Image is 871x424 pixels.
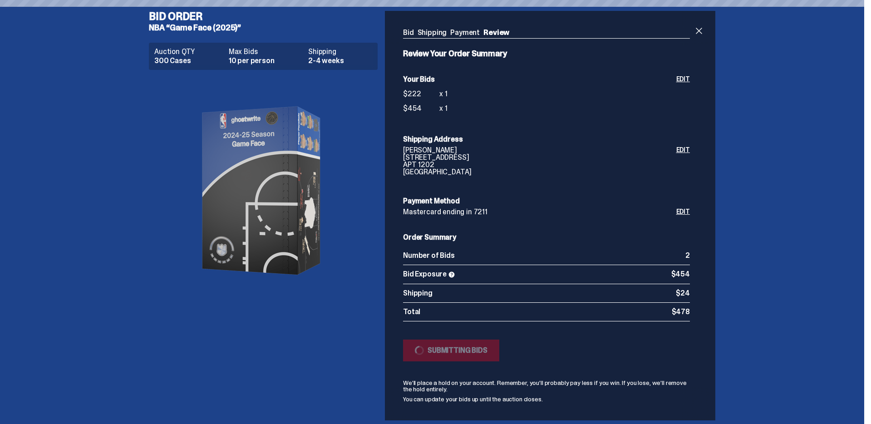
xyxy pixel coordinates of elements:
[229,57,303,64] dd: 10 per person
[308,48,372,55] dt: Shipping
[154,48,223,55] dt: Auction QTY
[149,24,385,32] h5: NBA “Game Face (2025)”
[403,208,676,216] p: Mastercard ending in 7211
[403,252,685,259] p: Number of Bids
[403,290,676,297] p: Shipping
[403,161,676,168] p: APT 1202
[403,76,676,83] h6: Your Bids
[403,90,439,98] p: $222
[403,168,676,176] p: [GEOGRAPHIC_DATA]
[672,308,690,316] p: $478
[676,76,690,118] a: Edit
[403,147,676,154] p: [PERSON_NAME]
[676,290,690,297] p: $24
[403,271,671,278] p: Bid Exposure
[418,28,447,37] a: Shipping
[676,147,690,179] a: Edit
[403,136,690,143] h6: Shipping Address
[403,308,672,316] p: Total
[403,380,690,392] p: We’ll place a hold on your account. Remember, you’ll probably pay less if you win. If you lose, w...
[685,252,690,259] p: 2
[229,48,303,55] dt: Max Bids
[172,77,354,304] img: product image
[483,28,509,37] a: Review
[308,57,372,64] dd: 2-4 weeks
[403,105,439,112] p: $454
[403,396,690,402] p: You can update your bids up until the auction closes.
[149,11,385,22] h4: Bid Order
[403,234,690,241] h6: Order Summary
[676,208,690,216] a: Edit
[403,49,690,58] h5: Review Your Order Summary
[439,90,448,98] p: x 1
[403,197,690,205] h6: Payment Method
[403,154,676,161] p: [STREET_ADDRESS]
[671,271,690,278] p: $454
[450,28,480,37] a: Payment
[403,28,414,37] a: Bid
[154,57,223,64] dd: 300 Cases
[439,105,448,112] p: x 1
